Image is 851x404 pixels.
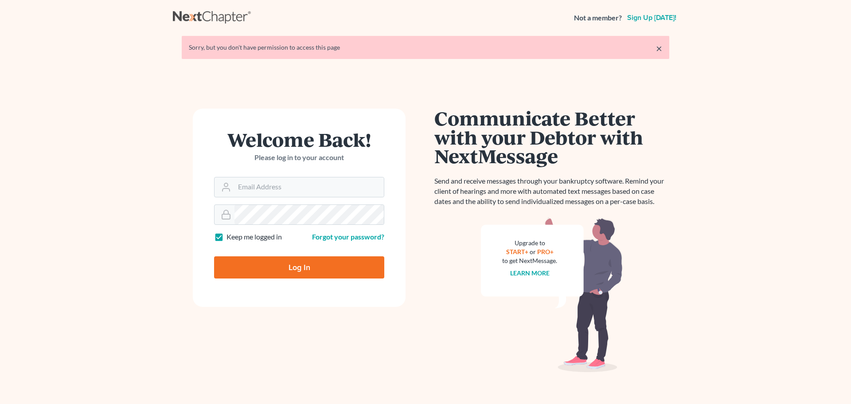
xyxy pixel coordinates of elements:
img: nextmessage_bg-59042aed3d76b12b5cd301f8e5b87938c9018125f34e5fa2b7a6b67550977c72.svg [481,217,623,373]
p: Please log in to your account [214,153,384,163]
h1: Welcome Back! [214,130,384,149]
a: Forgot your password? [312,232,384,241]
input: Log In [214,256,384,278]
input: Email Address [234,177,384,197]
a: PRO+ [537,248,554,255]
label: Keep me logged in [226,232,282,242]
div: to get NextMessage. [502,256,557,265]
h1: Communicate Better with your Debtor with NextMessage [434,109,669,165]
a: Sign up [DATE]! [625,14,678,21]
a: START+ [506,248,528,255]
span: or [530,248,536,255]
strong: Not a member? [574,13,622,23]
div: Upgrade to [502,239,557,247]
p: Send and receive messages through your bankruptcy software. Remind your client of hearings and mo... [434,176,669,207]
a: × [656,43,662,54]
a: Learn more [510,269,550,277]
div: Sorry, but you don't have permission to access this page [189,43,662,52]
